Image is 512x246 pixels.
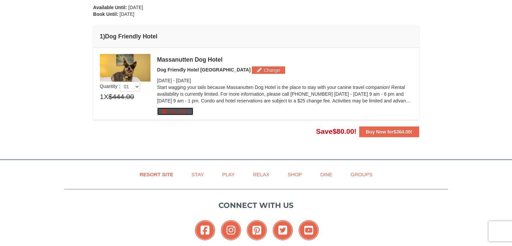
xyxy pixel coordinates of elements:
a: Play [214,167,243,182]
span: [DATE] [157,78,172,83]
span: Quantity : [100,84,140,89]
strong: Book Until: [93,11,118,17]
a: Resort Site [131,167,182,182]
p: Connect with us [64,200,448,211]
div: Massanutten Dog Hotel [157,56,412,63]
span: [DATE] [176,78,191,83]
span: [DATE] [128,5,143,10]
span: $444.00 [108,92,134,102]
a: Relax [244,167,278,182]
a: Stay [183,167,212,182]
p: Start wagging your tails because Massanutten Dog Hotel is the place to stay with your canine trav... [157,84,412,104]
span: $364.00 [394,129,411,134]
strong: Available Until: [93,5,127,10]
button: More Info [157,107,193,115]
span: Save ! [316,127,356,135]
strong: Buy Now for ! [366,129,412,134]
a: Groups [342,167,381,182]
span: [DATE] [120,11,134,17]
span: - [173,78,175,83]
span: Dog Friendly Hotel [GEOGRAPHIC_DATA] [157,67,251,72]
button: Change [252,66,285,74]
span: ) [103,33,105,40]
img: 27428181-5-81c892a3.jpg [100,54,150,82]
button: Buy Now for$364.00! [359,126,419,137]
span: X [104,92,108,102]
h4: 1 Dog Friendly Hotel [100,33,412,40]
a: Dine [312,167,341,182]
a: Shop [279,167,311,182]
span: 1 [100,92,104,102]
span: $80.00 [333,127,354,135]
